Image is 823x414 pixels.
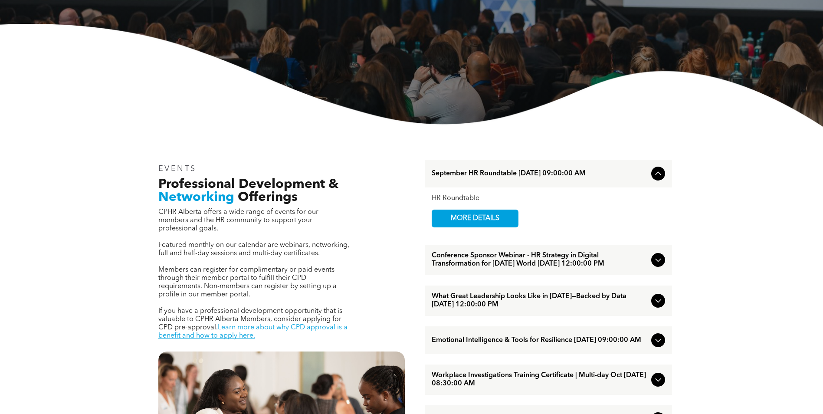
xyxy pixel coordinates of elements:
span: If you have a professional development opportunity that is valuable to CPHR Alberta Members, cons... [158,308,342,331]
span: Featured monthly on our calendar are webinars, networking, full and half-day sessions and multi-d... [158,242,349,257]
a: Learn more about why CPD approval is a benefit and how to apply here. [158,324,348,339]
span: Professional Development & [158,178,338,191]
a: MORE DETAILS [432,210,518,227]
span: MORE DETAILS [441,210,509,227]
span: Conference Sponsor Webinar - HR Strategy in Digital Transformation for [DATE] World [DATE] 12:00:... [432,252,648,268]
span: CPHR Alberta offers a wide range of events for our members and the HR community to support your p... [158,209,318,232]
span: Emotional Intelligence & Tools for Resilience [DATE] 09:00:00 AM [432,336,648,345]
span: Offerings [238,191,298,204]
span: What Great Leadership Looks Like in [DATE]—Backed by Data [DATE] 12:00:00 PM [432,292,648,309]
span: Workplace Investigations Training Certificate | Multi-day Oct [DATE] 08:30:00 AM [432,371,648,388]
div: HR Roundtable [432,194,665,203]
span: EVENTS [158,165,197,173]
span: Members can register for complimentary or paid events through their member portal to fulfill thei... [158,266,337,298]
span: Networking [158,191,234,204]
span: September HR Roundtable [DATE] 09:00:00 AM [432,170,648,178]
